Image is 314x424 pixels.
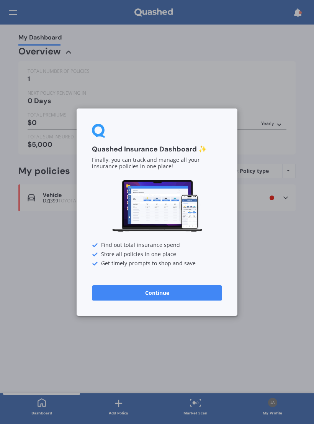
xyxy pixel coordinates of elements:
[92,157,222,170] p: Finally, you can track and manage all your insurance policies in one place!
[92,251,222,257] div: Store all policies in one place
[92,242,222,248] div: Find out total insurance spend
[92,285,222,300] button: Continue
[92,260,222,266] div: Get timely prompts to shop and save
[111,179,203,233] img: Dashboard
[92,145,222,154] h3: Quashed Insurance Dashboard ✨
